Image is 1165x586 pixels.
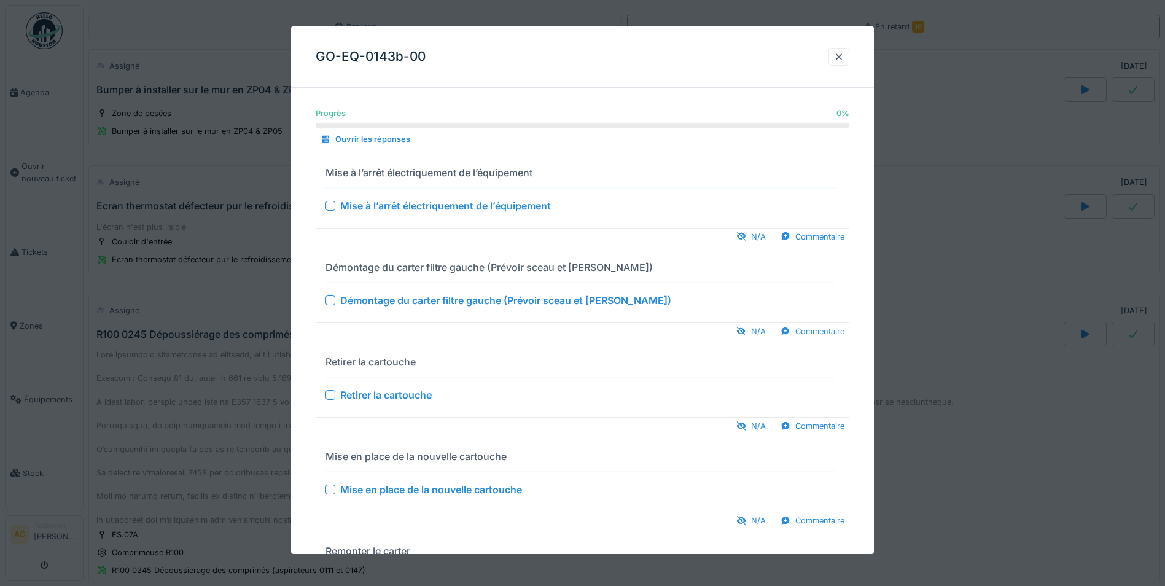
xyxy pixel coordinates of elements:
[316,123,849,128] progress: 0 %
[731,512,771,529] div: N/A
[731,323,771,340] div: N/A
[836,107,849,119] div: 0 %
[325,449,507,464] div: Mise en place de la nouvelle cartouche
[321,352,844,412] summary: Retirer la cartouche Retirer la cartouche
[776,323,849,340] div: Commentaire
[776,512,849,529] div: Commentaire
[731,418,771,434] div: N/A
[325,544,410,558] div: Remonter le carter
[325,354,416,369] div: Retirer la cartouche
[321,257,844,318] summary: Démontage du carter filtre gauche (Prévoir sceau et [PERSON_NAME]) Démontage du carter filtre gau...
[340,388,432,402] div: Retirer la cartouche
[321,162,844,222] summary: Mise à l’arrêt électriquement de l’équipement Mise à l’arrêt électriquement de l’équipement
[325,165,532,179] div: Mise à l’arrêt électriquement de l’équipement
[316,107,346,119] div: Progrès
[316,49,426,64] h3: GO-EQ-0143b-00
[776,228,849,244] div: Commentaire
[321,447,844,507] summary: Mise en place de la nouvelle cartouche Mise en place de la nouvelle cartouche
[316,131,415,147] div: Ouvrir les réponses
[340,293,671,308] div: Démontage du carter filtre gauche (Prévoir sceau et [PERSON_NAME])
[340,198,551,213] div: Mise à l’arrêt électriquement de l’équipement
[776,418,849,434] div: Commentaire
[731,228,771,244] div: N/A
[325,260,653,275] div: Démontage du carter filtre gauche (Prévoir sceau et [PERSON_NAME])
[340,482,522,497] div: Mise en place de la nouvelle cartouche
